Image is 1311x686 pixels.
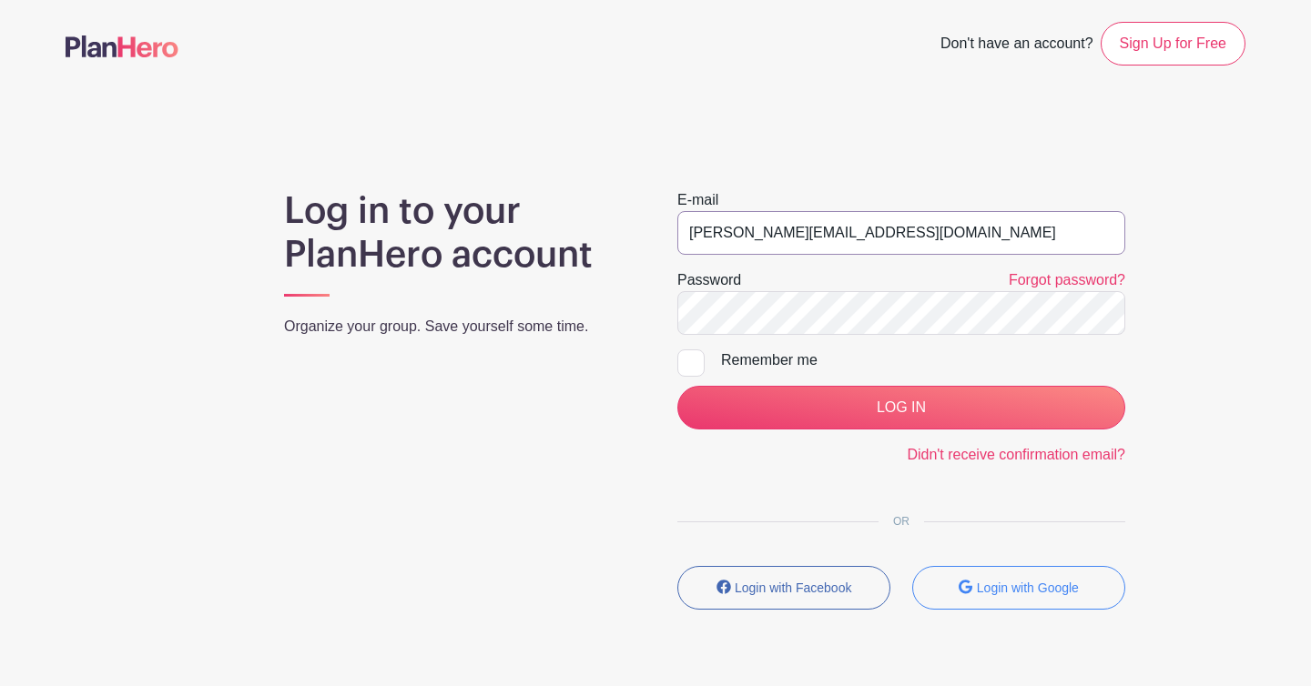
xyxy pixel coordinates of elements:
[912,566,1125,610] button: Login with Google
[677,566,890,610] button: Login with Facebook
[721,349,1125,371] div: Remember me
[677,211,1125,255] input: e.g. julie@eventco.com
[735,580,851,595] small: Login with Facebook
[940,25,1093,66] span: Don't have an account?
[677,386,1125,429] input: LOG IN
[907,447,1125,462] a: Didn't receive confirmation email?
[66,35,178,57] img: logo-507f7623f17ff9eddc593b1ce0a138ce2505c220e1c5a4e2b4648c50719b7d32.svg
[284,189,634,277] h1: Log in to your PlanHero account
[977,580,1079,595] small: Login with Google
[879,515,924,528] span: OR
[1101,22,1245,66] a: Sign Up for Free
[1009,272,1125,288] a: Forgot password?
[677,269,741,291] label: Password
[284,316,634,338] p: Organize your group. Save yourself some time.
[677,189,718,211] label: E-mail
